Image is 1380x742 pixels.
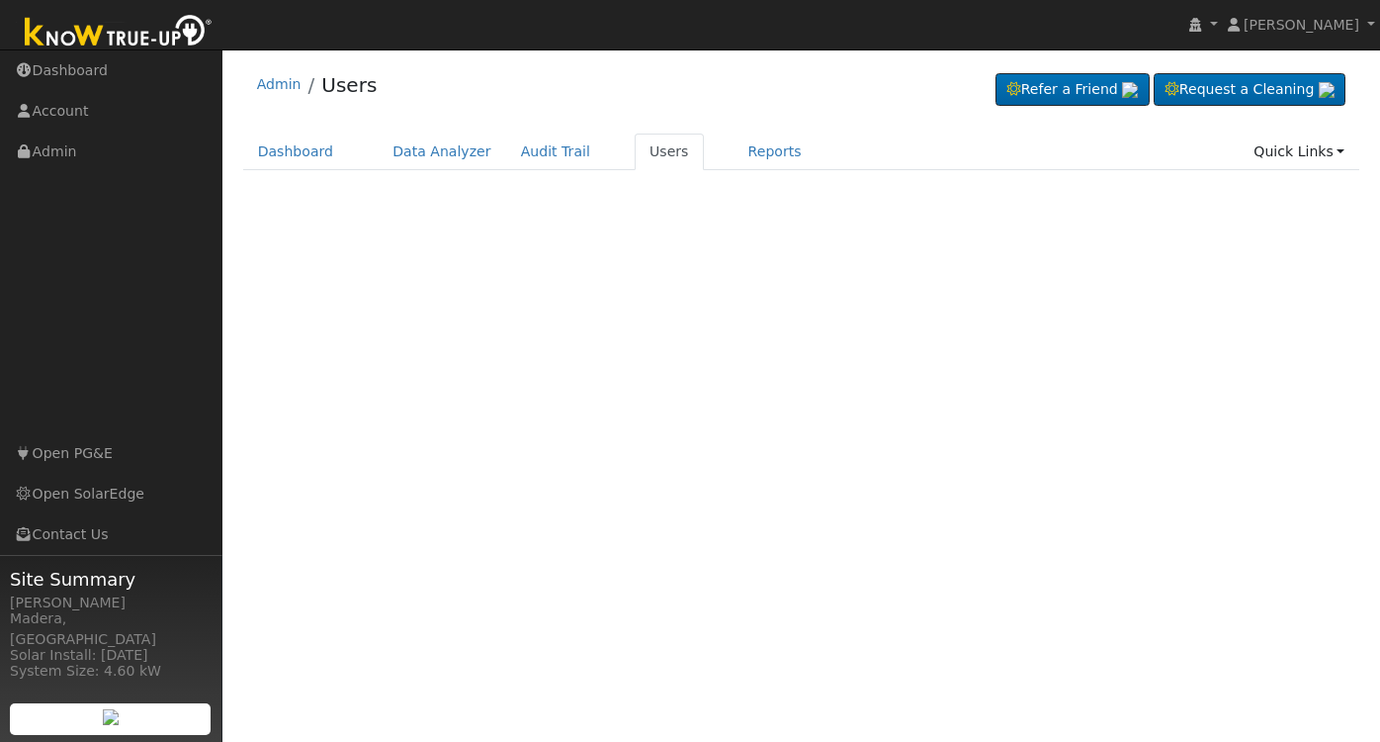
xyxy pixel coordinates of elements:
div: System Size: 4.60 kW [10,661,212,682]
a: Data Analyzer [378,134,506,170]
img: retrieve [103,709,119,725]
img: Know True-Up [15,11,222,55]
a: Admin [257,76,302,92]
img: retrieve [1319,82,1335,98]
span: [PERSON_NAME] [1244,17,1359,33]
a: Users [635,134,704,170]
a: Users [321,73,377,97]
a: Refer a Friend [995,73,1150,107]
a: Quick Links [1239,134,1359,170]
img: retrieve [1122,82,1138,98]
a: Reports [733,134,817,170]
a: Request a Cleaning [1154,73,1345,107]
div: Solar Install: [DATE] [10,645,212,666]
span: Site Summary [10,566,212,593]
a: Audit Trail [506,134,605,170]
div: Madera, [GEOGRAPHIC_DATA] [10,608,212,650]
a: Dashboard [243,134,349,170]
div: [PERSON_NAME] [10,593,212,613]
